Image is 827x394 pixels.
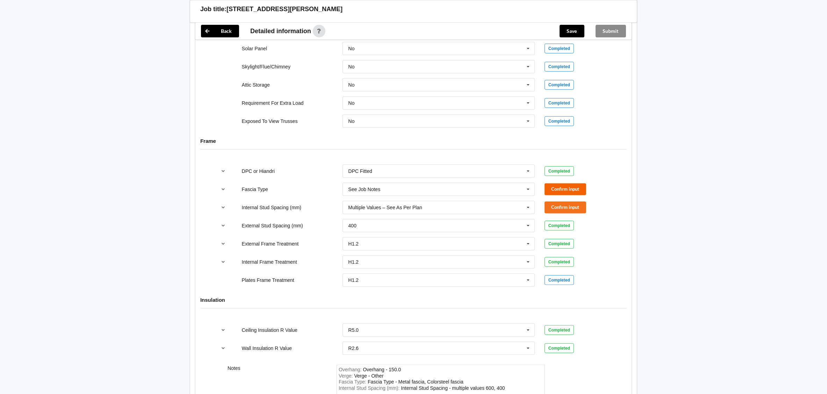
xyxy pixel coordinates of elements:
[339,385,401,391] span: Internal Stud Spacing (mm) :
[242,118,298,124] label: Exposed To View Trusses
[545,44,574,53] div: Completed
[545,62,574,72] div: Completed
[354,373,383,379] div: Verge
[348,82,354,87] div: No
[242,259,297,265] label: Internal Frame Treatment
[348,101,354,105] div: No
[242,100,304,106] label: Requirement For Extra Load
[242,46,267,51] label: Solar Panel
[348,64,354,69] div: No
[217,165,230,177] button: reference-toggle
[348,169,372,174] div: DPC Fitted
[339,379,368,385] span: Fascia Type :
[250,28,311,34] span: Detailed information
[200,297,627,303] h4: Insulation
[560,25,584,37] button: Save
[545,257,574,267] div: Completed
[242,241,299,247] label: External Frame Treatment
[348,223,356,228] div: 400
[545,221,574,231] div: Completed
[217,201,230,214] button: reference-toggle
[217,219,230,232] button: reference-toggle
[545,275,574,285] div: Completed
[217,238,230,250] button: reference-toggle
[348,205,422,210] div: Multiple Values – See As Per Plan
[242,223,303,228] label: External Stud Spacing (mm)
[348,328,359,333] div: R5.0
[200,5,226,13] h3: Job title:
[348,187,380,192] div: See Job Notes
[348,260,359,264] div: H1.2
[339,367,363,372] span: Overhang :
[217,256,230,268] button: reference-toggle
[545,183,586,195] button: Confirm input
[242,277,294,283] label: Plates Frame Treatment
[242,205,301,210] label: Internal Stud Spacing (mm)
[226,5,343,13] h3: [STREET_ADDRESS][PERSON_NAME]
[348,46,354,51] div: No
[545,98,574,108] div: Completed
[363,367,401,372] div: Overhang
[348,119,354,124] div: No
[545,202,586,213] button: Confirm input
[545,116,574,126] div: Completed
[217,183,230,196] button: reference-toggle
[242,64,290,70] label: Skylight/Flue/Chimney
[348,241,359,246] div: H1.2
[545,239,574,249] div: Completed
[217,324,230,336] button: reference-toggle
[545,343,574,353] div: Completed
[545,166,574,176] div: Completed
[200,138,627,144] h4: Frame
[242,187,268,192] label: Fascia Type
[201,25,239,37] button: Back
[217,342,230,355] button: reference-toggle
[401,385,505,391] div: InternalStudSpacing
[545,80,574,90] div: Completed
[545,325,574,335] div: Completed
[242,327,297,333] label: Ceiling Insulation R Value
[242,82,270,88] label: Attic Storage
[242,345,292,351] label: Wall Insulation R Value
[348,278,359,283] div: H1.2
[242,168,275,174] label: DPC or Hiandri
[339,373,354,379] span: Verge :
[368,379,463,385] div: FasciaType
[348,346,359,351] div: R2.6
